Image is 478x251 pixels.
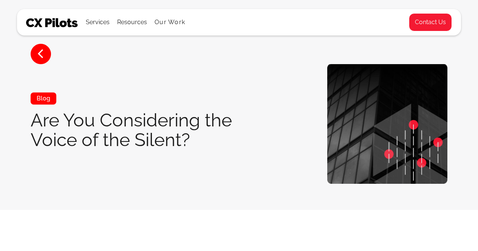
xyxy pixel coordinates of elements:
[31,44,51,64] a: <
[31,92,56,105] div: Blog
[155,19,185,26] a: Our Work
[86,17,110,28] div: Services
[409,13,452,31] a: Contact Us
[31,110,267,149] h1: Are You Considering the Voice of the Silent?
[117,17,147,28] div: Resources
